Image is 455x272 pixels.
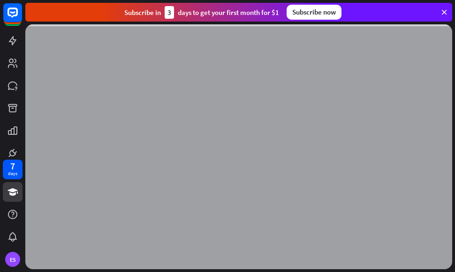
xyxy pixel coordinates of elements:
div: Subscribe now [287,5,341,20]
a: 7 days [3,160,23,179]
div: days [8,170,17,177]
div: 3 [165,6,174,19]
div: Subscribe in days to get your first month for $1 [124,6,279,19]
div: 7 [10,162,15,170]
div: ES [5,252,20,267]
